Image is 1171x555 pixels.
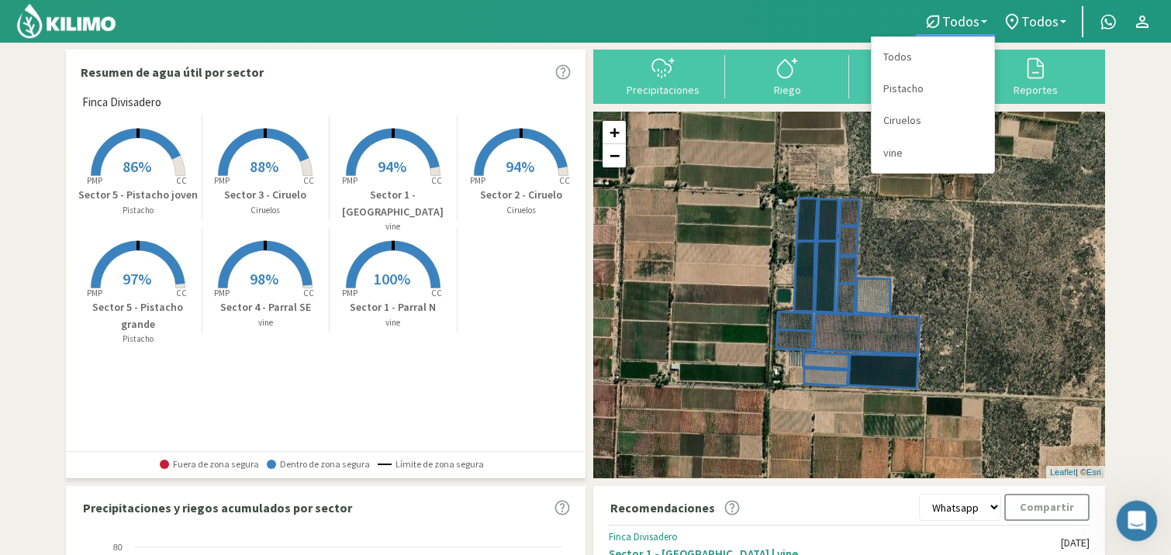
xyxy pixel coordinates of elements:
p: Pistacho [74,204,202,217]
tspan: PMP [87,175,102,186]
span: Dentro de zona segura [267,459,370,470]
a: Todos [872,41,994,73]
span: smiley reaction [26,446,39,460]
a: Ciruelos [872,105,994,136]
tspan: CC [304,175,315,186]
button: Reportes [973,55,1097,96]
div: Carga mensual [854,84,969,95]
div: Riego [730,84,845,95]
p: Precipitaciones y riegos acumulados por sector [83,498,352,517]
button: Contraer ventana [466,6,496,36]
span: 97% [123,269,151,288]
span: 😐 [13,446,26,460]
button: Carga mensual [849,55,973,96]
p: Sector 5 - Pistacho joven [74,187,202,203]
span: 😃 [26,446,39,460]
tspan: CC [176,175,187,186]
img: Kilimo [16,2,117,40]
a: Esri [1086,467,1101,477]
tspan: PMP [87,288,102,298]
p: Recomendaciones [610,498,715,517]
button: Precipitaciones [601,55,725,96]
tspan: PMP [342,175,358,186]
div: | © [1046,466,1105,479]
tspan: PMP [470,175,485,186]
p: Sector 1 - Parral N [330,299,457,315]
span: 94% [506,157,534,176]
p: Sector 5 - Pistacho grande [74,299,202,333]
text: 80 [113,543,123,552]
tspan: CC [431,175,442,186]
a: vine [872,137,994,169]
tspan: PMP [342,288,358,298]
p: Ciruelos [458,204,585,217]
div: Finca Divisadero [609,531,1061,543]
a: Leaflet [1050,467,1076,477]
a: Pistacho [872,73,994,105]
iframe: Intercom live chat [1117,501,1158,542]
span: Todos [1021,13,1059,29]
tspan: CC [304,288,315,298]
span: neutral face reaction [13,446,26,460]
p: Pistacho [74,333,202,346]
span: 98% [250,269,278,288]
span: 94% [378,157,406,176]
tspan: PMP [214,288,230,298]
tspan: PMP [214,175,230,186]
p: Sector 4 - Parral SE [202,299,330,315]
div: Reportes [978,84,1093,95]
span: Límite de zona segura [378,459,484,470]
p: Sector 3 - Ciruelo [202,187,330,203]
span: 88% [250,157,278,176]
p: vine [330,220,457,233]
p: Ciruelos [202,204,330,217]
button: Riego [725,55,849,96]
span: Todos [942,13,979,29]
div: Precipitaciones [606,84,720,95]
span: Finca Divisadero [82,94,161,112]
span: Fuera de zona segura [160,459,259,470]
span: 100% [374,269,410,288]
button: go back [10,6,40,36]
p: Sector 2 - Ciruelo [458,187,585,203]
a: Zoom out [603,144,626,167]
p: vine [202,316,330,329]
p: Resumen de agua útil por sector [81,63,264,81]
tspan: CC [176,288,187,298]
tspan: CC [431,288,442,298]
div: Cerrar [496,6,523,34]
tspan: CC [559,175,570,186]
p: vine [330,316,457,329]
div: [DATE] [1061,536,1090,550]
p: Sector 1 - [GEOGRAPHIC_DATA] [330,187,457,220]
span: 86% [123,157,151,176]
a: Zoom in [603,121,626,144]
